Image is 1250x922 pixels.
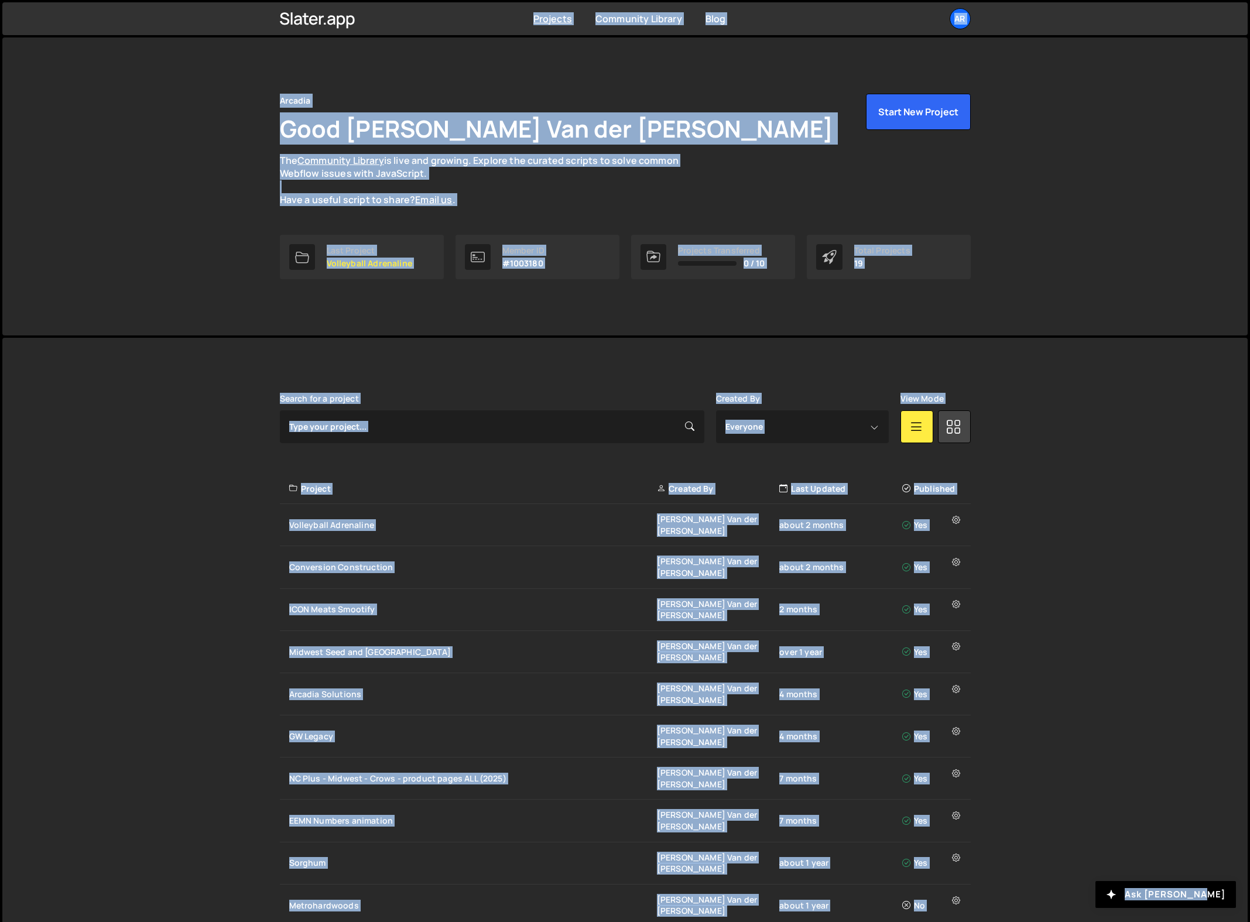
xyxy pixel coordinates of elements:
[297,154,384,167] a: Community Library
[280,673,971,715] a: Arcadia Solutions [PERSON_NAME] Van der [PERSON_NAME] 4 months Yes
[779,815,902,827] div: 7 months
[902,773,964,784] div: Yes
[902,604,964,615] div: Yes
[779,483,902,495] div: Last Updated
[678,246,765,255] div: Projects Transferred
[779,561,902,573] div: about 2 months
[900,394,944,403] label: View Mode
[866,94,971,130] button: Start New Project
[902,815,964,827] div: Yes
[779,688,902,700] div: 4 months
[415,193,452,206] a: Email us
[779,900,902,911] div: about 1 year
[595,12,682,25] a: Community Library
[902,519,964,531] div: Yes
[744,259,765,268] span: 0 / 10
[657,513,779,536] div: [PERSON_NAME] Van der [PERSON_NAME]
[902,483,964,495] div: Published
[280,504,971,546] a: Volleyball Adrenaline [PERSON_NAME] Van der [PERSON_NAME] about 2 months Yes
[289,731,657,742] div: GW Legacy
[289,688,657,700] div: Arcadia Solutions
[779,731,902,742] div: 4 months
[854,259,910,268] p: 19
[289,857,657,869] div: Sorghum
[280,715,971,758] a: GW Legacy [PERSON_NAME] Van der [PERSON_NAME] 4 months Yes
[289,900,657,911] div: Metrohardwoods
[327,259,412,268] p: Volleyball Adrenaline
[289,815,657,827] div: EEMN Numbers animation
[280,631,971,673] a: Midwest Seed and [GEOGRAPHIC_DATA] [PERSON_NAME] Van der [PERSON_NAME] over 1 year Yes
[657,894,779,917] div: [PERSON_NAME] Van der [PERSON_NAME]
[779,773,902,784] div: 7 months
[327,246,412,255] div: Last Project
[902,900,964,911] div: No
[854,246,910,255] div: Total Projects
[902,731,964,742] div: Yes
[657,598,779,621] div: [PERSON_NAME] Van der [PERSON_NAME]
[280,589,971,631] a: ICON Meats Smootify [PERSON_NAME] Van der [PERSON_NAME] 2 months Yes
[779,646,902,658] div: over 1 year
[657,640,779,663] div: [PERSON_NAME] Van der [PERSON_NAME]
[280,546,971,588] a: Conversion Construction [PERSON_NAME] Van der [PERSON_NAME] about 2 months Yes
[657,725,779,748] div: [PERSON_NAME] Van der [PERSON_NAME]
[902,857,964,869] div: Yes
[289,483,657,495] div: Project
[657,683,779,705] div: [PERSON_NAME] Van der [PERSON_NAME]
[289,646,657,658] div: Midwest Seed and [GEOGRAPHIC_DATA]
[289,604,657,615] div: ICON Meats Smootify
[706,12,726,25] a: Blog
[902,561,964,573] div: Yes
[1095,881,1236,908] button: Ask [PERSON_NAME]
[657,483,779,495] div: Created By
[280,94,311,108] div: Arcadia
[280,394,359,403] label: Search for a project
[280,235,444,279] a: Last Project Volleyball Adrenaline
[502,259,544,268] p: #1003180
[779,519,902,531] div: about 2 months
[779,857,902,869] div: about 1 year
[657,852,779,875] div: [PERSON_NAME] Van der [PERSON_NAME]
[280,410,704,443] input: Type your project...
[902,646,964,658] div: Yes
[280,154,701,207] p: The is live and growing. Explore the curated scripts to solve common Webflow issues with JavaScri...
[502,246,544,255] div: Member ID
[533,12,572,25] a: Projects
[657,556,779,578] div: [PERSON_NAME] Van der [PERSON_NAME]
[716,394,761,403] label: Created By
[280,112,833,145] h1: Good [PERSON_NAME] Van der [PERSON_NAME]
[950,8,971,29] a: Ar
[280,842,971,885] a: Sorghum [PERSON_NAME] Van der [PERSON_NAME] about 1 year Yes
[289,773,657,784] div: NC Plus - Midwest - Crows - product pages ALL (2025)
[657,809,779,832] div: [PERSON_NAME] Van der [PERSON_NAME]
[289,519,657,531] div: Volleyball Adrenaline
[280,800,971,842] a: EEMN Numbers animation [PERSON_NAME] Van der [PERSON_NAME] 7 months Yes
[779,604,902,615] div: 2 months
[289,561,657,573] div: Conversion Construction
[280,758,971,800] a: NC Plus - Midwest - Crows - product pages ALL (2025) [PERSON_NAME] Van der [PERSON_NAME] 7 months...
[902,688,964,700] div: Yes
[657,767,779,790] div: [PERSON_NAME] Van der [PERSON_NAME]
